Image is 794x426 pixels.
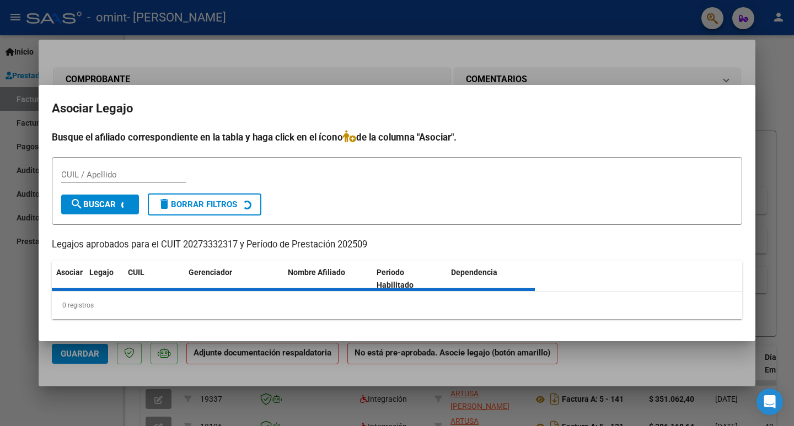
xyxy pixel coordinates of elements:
datatable-header-cell: Gerenciador [184,261,283,297]
datatable-header-cell: Asociar [52,261,85,297]
h2: Asociar Legajo [52,98,742,119]
span: CUIL [128,268,144,277]
button: Buscar [61,195,139,214]
span: Borrar Filtros [158,199,237,209]
p: Legajos aprobados para el CUIT 20273332317 y Período de Prestación 202509 [52,238,742,252]
span: Legajo [89,268,114,277]
mat-icon: search [70,197,83,211]
span: Asociar [56,268,83,277]
datatable-header-cell: CUIL [124,261,184,297]
span: Buscar [70,199,116,209]
datatable-header-cell: Legajo [85,261,124,297]
span: Gerenciador [189,268,232,277]
div: 0 registros [52,292,742,319]
span: Dependencia [451,268,497,277]
button: Borrar Filtros [148,193,261,215]
span: Nombre Afiliado [288,268,345,277]
datatable-header-cell: Dependencia [447,261,535,297]
mat-icon: delete [158,197,171,211]
div: Open Intercom Messenger [757,389,783,415]
datatable-header-cell: Nombre Afiliado [283,261,372,297]
h4: Busque el afiliado correspondiente en la tabla y haga click en el ícono de la columna "Asociar". [52,130,742,144]
span: Periodo Habilitado [377,268,414,289]
datatable-header-cell: Periodo Habilitado [372,261,447,297]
